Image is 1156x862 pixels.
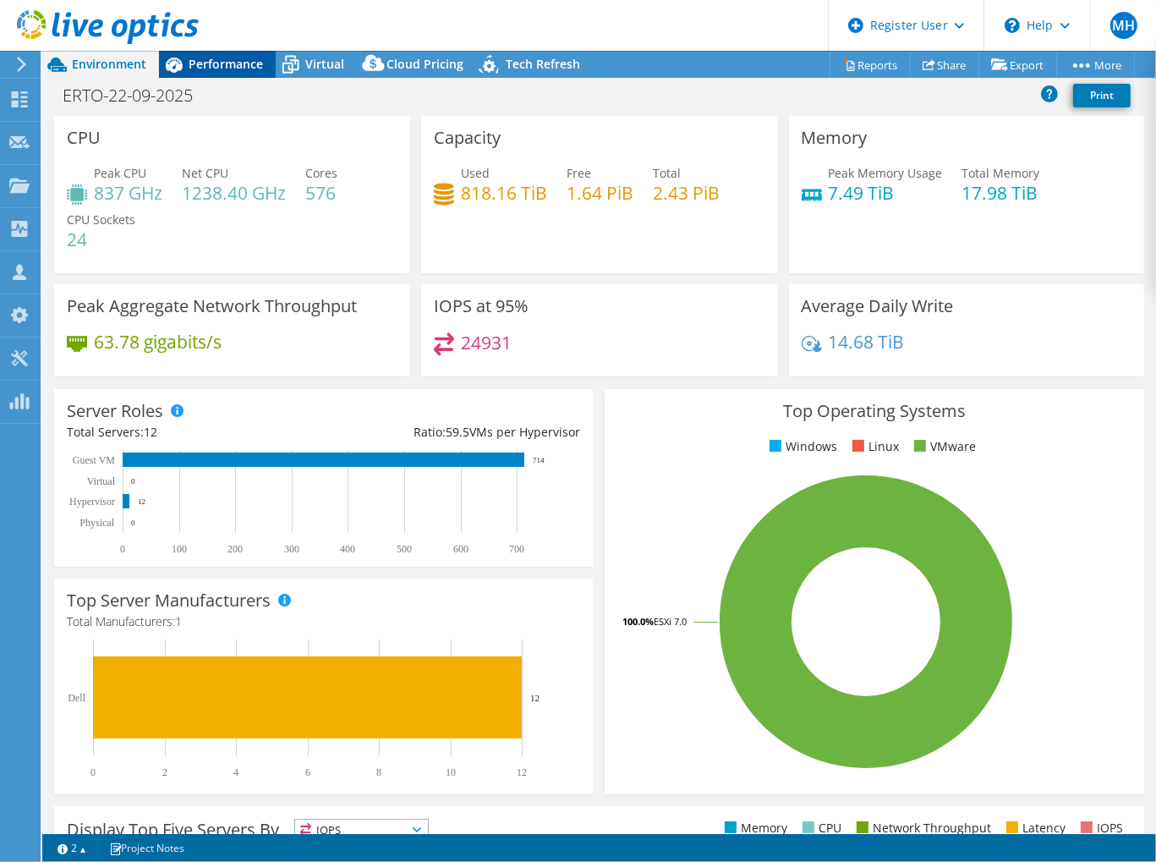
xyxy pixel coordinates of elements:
text: Dell [68,692,85,704]
span: Environment [72,56,146,72]
li: Linux [848,437,899,456]
h1: ERTO-22-09-2025 [55,86,219,105]
h3: CPU [67,129,101,147]
li: VMware [910,437,976,456]
a: Reports [830,52,911,78]
h4: 17.98 TiB [962,184,1040,202]
text: Physical [79,517,114,529]
text: Hypervisor [69,496,115,508]
text: Guest VM [73,454,115,466]
span: MH [1110,12,1137,39]
h4: 1238.40 GHz [182,184,286,202]
text: 400 [340,543,355,555]
tspan: ESXi 7.0 [654,615,687,628]
a: More [1056,52,1135,78]
span: Performance [189,56,263,72]
a: 2 [46,837,98,859]
span: Free [567,165,591,181]
h3: Memory [802,129,868,147]
span: CPU Sockets [67,211,135,228]
text: 8 [376,766,381,778]
svg: \n [1005,18,1020,33]
h4: 24 [67,230,135,249]
h4: 1.64 PiB [567,184,633,202]
h4: 818.16 TiB [461,184,547,202]
h4: 63.78 gigabits/s [94,332,222,351]
li: Network Throughput [852,819,991,837]
a: Share [910,52,979,78]
text: 6 [305,766,310,778]
h3: Top Server Manufacturers [67,591,271,610]
text: 0 [90,766,96,778]
span: Cloud Pricing [386,56,463,72]
h4: 576 [305,184,337,202]
span: Virtual [305,56,344,72]
h3: Server Roles [67,402,163,420]
span: 59.5 [446,424,469,440]
li: Latency [1002,819,1066,837]
text: 600 [453,543,468,555]
text: 200 [227,543,243,555]
text: 12 [530,693,540,703]
li: CPU [798,819,841,837]
span: Used [461,165,490,181]
text: 0 [131,519,135,527]
span: Total [653,165,681,181]
a: Export [978,52,1057,78]
h3: Capacity [434,129,501,147]
text: 10 [446,766,456,778]
tspan: 100.0% [622,615,654,628]
li: Memory [720,819,787,837]
span: Peak Memory Usage [829,165,943,181]
text: 12 [517,766,527,778]
text: 300 [284,543,299,555]
text: 2 [162,766,167,778]
span: IOPS [295,820,428,840]
li: Windows [765,437,837,456]
span: Total Memory [962,165,1040,181]
li: IOPS [1077,819,1123,837]
text: 12 [138,497,145,506]
div: Total Servers: [67,423,324,442]
span: Net CPU [182,165,228,181]
h4: 24931 [461,333,512,352]
span: Cores [305,165,337,181]
div: Ratio: VMs per Hypervisor [324,423,581,442]
text: 100 [172,543,187,555]
h4: 7.49 TiB [829,184,943,202]
h3: Average Daily Write [802,297,954,316]
text: 4 [233,766,238,778]
a: Project Notes [97,837,196,859]
h3: Peak Aggregate Network Throughput [67,297,357,316]
h4: 837 GHz [94,184,162,202]
a: Print [1073,84,1131,107]
h3: IOPS at 95% [434,297,529,316]
text: 500 [397,543,412,555]
text: 700 [509,543,524,555]
h4: 14.68 TiB [829,332,905,351]
span: Peak CPU [94,165,146,181]
text: 0 [131,477,135,486]
span: 12 [144,424,157,440]
text: 0 [120,543,125,555]
span: Tech Refresh [506,56,580,72]
h4: Total Manufacturers: [67,612,580,631]
h4: 2.43 PiB [653,184,720,202]
h3: Top Operating Systems [617,402,1131,420]
text: 714 [533,456,545,464]
span: 1 [175,613,182,629]
text: Virtual [87,475,116,487]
